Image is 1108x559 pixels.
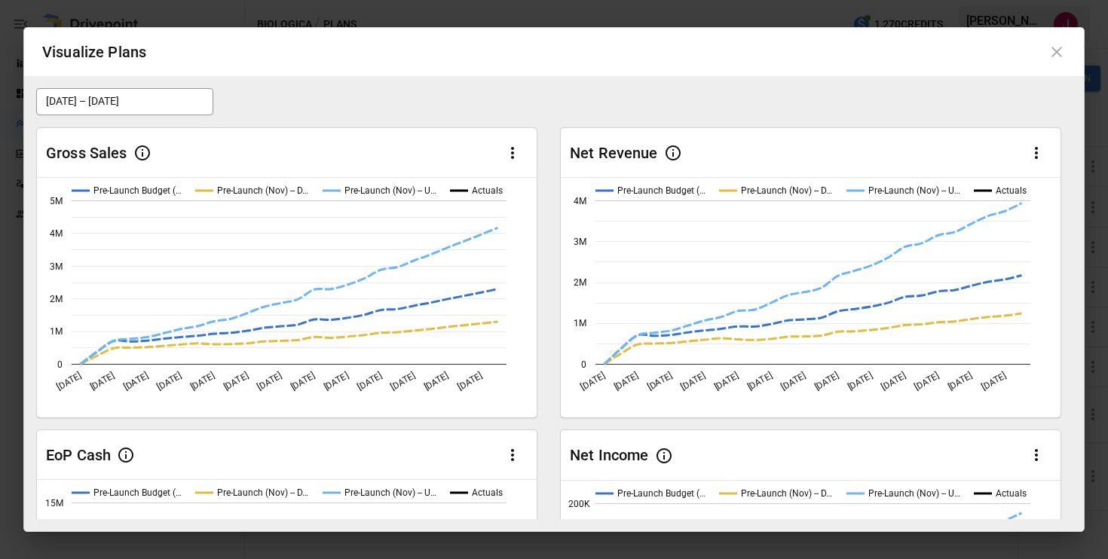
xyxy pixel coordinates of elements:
[813,370,840,393] text: [DATE]
[344,185,436,196] text: Pre-Launch (Nov) -- U…
[868,185,960,196] text: Pre-Launch (Nov) -- U…
[217,185,308,196] text: Pre-Launch (Nov) -- D…
[472,185,503,196] text: Actuals
[570,445,649,465] div: Net Income
[996,488,1027,499] text: Actuals
[356,370,384,393] text: [DATE]
[617,488,706,499] text: Pre-Launch Budget (…
[561,178,1061,417] svg: A chart.
[344,487,436,498] text: Pre-Launch (Nov) -- U…
[645,370,673,393] text: [DATE]
[50,294,63,304] text: 2M
[42,40,146,64] div: Visualize Plans
[88,370,116,393] text: [DATE]
[55,370,83,393] text: [DATE]
[50,326,63,337] text: 1M
[389,370,417,393] text: [DATE]
[779,370,807,393] text: [DATE]
[46,143,127,163] div: Gross Sales
[45,498,63,509] text: 15M
[50,261,63,272] text: 3M
[745,370,773,393] text: [DATE]
[36,88,213,115] button: [DATE] – [DATE]
[472,487,503,498] text: Actuals
[46,445,111,465] div: EoP Cash
[996,185,1027,196] text: Actuals
[93,185,182,196] text: Pre-Launch Budget (…
[980,370,1008,393] text: [DATE]
[422,370,450,393] text: [DATE]
[574,319,586,329] text: 1M
[574,196,586,206] text: 4M
[579,370,607,393] text: [DATE]
[121,370,149,393] text: [DATE]
[880,370,908,393] text: [DATE]
[57,359,63,370] text: 0
[581,359,586,370] text: 0
[93,487,182,498] text: Pre-Launch Budget (…
[155,370,183,393] text: [DATE]
[612,370,640,393] text: [DATE]
[188,370,216,393] text: [DATE]
[37,178,537,417] svg: A chart.
[50,228,63,239] text: 4M
[570,143,658,163] div: Net Revenue
[322,370,350,393] text: [DATE]
[679,370,707,393] text: [DATE]
[868,488,960,499] text: Pre-Launch (Nov) -- U…
[946,370,974,393] text: [DATE]
[741,488,832,499] text: Pre-Launch (Nov) -- D…
[712,370,740,393] text: [DATE]
[741,185,832,196] text: Pre-Launch (Nov) -- D…
[289,370,317,393] text: [DATE]
[50,196,63,206] text: 5M
[574,277,586,288] text: 2M
[222,370,249,393] text: [DATE]
[617,185,706,196] text: Pre-Launch Budget (…
[568,499,590,509] text: 200K
[846,370,874,393] text: [DATE]
[217,487,308,498] text: Pre-Launch (Nov) -- D…
[456,370,484,393] text: [DATE]
[574,237,586,247] text: 3M
[256,370,283,393] text: [DATE]
[913,370,941,393] text: [DATE]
